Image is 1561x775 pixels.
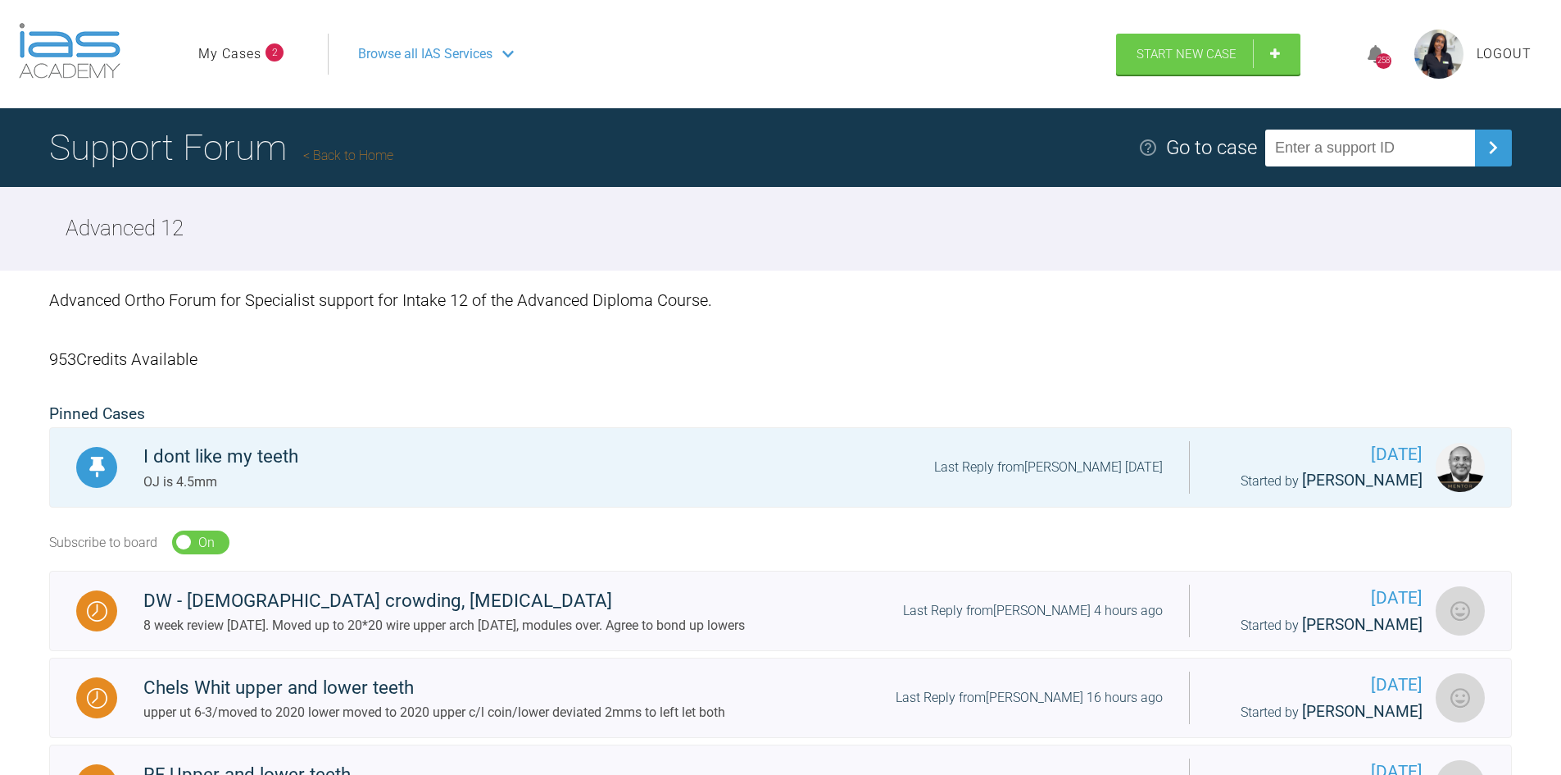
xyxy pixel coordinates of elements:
span: 2 [265,43,284,62]
span: [PERSON_NAME] [1302,702,1423,721]
div: Last Reply from [PERSON_NAME] [DATE] [934,457,1163,478]
div: Last Reply from [PERSON_NAME] 4 hours ago [903,600,1163,622]
div: Started by [1216,613,1423,638]
img: logo-light.3e3ef733.png [19,23,120,79]
span: Start New Case [1137,47,1237,62]
div: Chels Whit upper and lower teeth [143,673,725,703]
div: 8 week review [DATE]. Moved up to 20*20 wire upper arch [DATE], modules over. Agree to bond up lo... [143,615,745,636]
h1: Support Forum [49,119,393,176]
img: profile.png [1414,30,1463,79]
h2: Advanced 12 [66,212,184,246]
div: upper ut 6-3/moved to 2020 lower moved to 2020 upper c/l coin/lower deviated 2mms to left let both [143,702,725,723]
img: chevronRight.28bd32b0.svg [1480,134,1506,161]
span: [PERSON_NAME] [1302,615,1423,634]
div: Subscribe to board [49,532,157,554]
div: Last Reply from [PERSON_NAME] 16 hours ago [896,687,1163,709]
div: Advanced Ortho Forum for Specialist support for Intake 12 of the Advanced Diploma Course. [49,271,1512,330]
a: WaitingChels Whit upper and lower teethupper ut 6-3/moved to 2020 lower moved to 2020 upper c/l c... [49,658,1512,738]
a: Logout [1477,43,1532,65]
img: Sarah Gatley [1436,586,1485,636]
img: help.e70b9f3d.svg [1138,138,1158,157]
img: Utpalendu Bose [1436,443,1485,492]
span: [PERSON_NAME] [1302,471,1423,490]
div: 258 [1376,53,1391,69]
a: Start New Case [1116,34,1300,75]
h2: Pinned Cases [49,402,1512,427]
div: Started by [1216,700,1423,725]
div: I dont like my teeth [143,442,298,472]
div: Go to case [1166,132,1257,163]
input: Enter a support ID [1265,130,1475,166]
span: [DATE] [1216,441,1423,468]
div: 953 Credits Available [49,330,1512,389]
img: Pinned [87,457,107,477]
img: Waiting [87,601,107,622]
img: Waiting [87,688,107,709]
a: Back to Home [303,148,393,163]
a: PinnedI dont like my teethOJ is 4.5mmLast Reply from[PERSON_NAME] [DATE][DATE]Started by [PERSON_... [49,427,1512,508]
div: On [198,532,215,554]
span: Browse all IAS Services [358,43,492,65]
div: Started by [1216,468,1423,494]
a: My Cases [198,43,261,65]
a: WaitingDW - [DEMOGRAPHIC_DATA] crowding, [MEDICAL_DATA]8 week review [DATE]. Moved up to 20*20 wi... [49,571,1512,651]
div: OJ is 4.5mm [143,472,298,493]
div: DW - [DEMOGRAPHIC_DATA] crowding, [MEDICAL_DATA] [143,586,745,616]
span: [DATE] [1216,672,1423,699]
img: Neil Fearns [1436,673,1485,723]
span: [DATE] [1216,585,1423,612]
